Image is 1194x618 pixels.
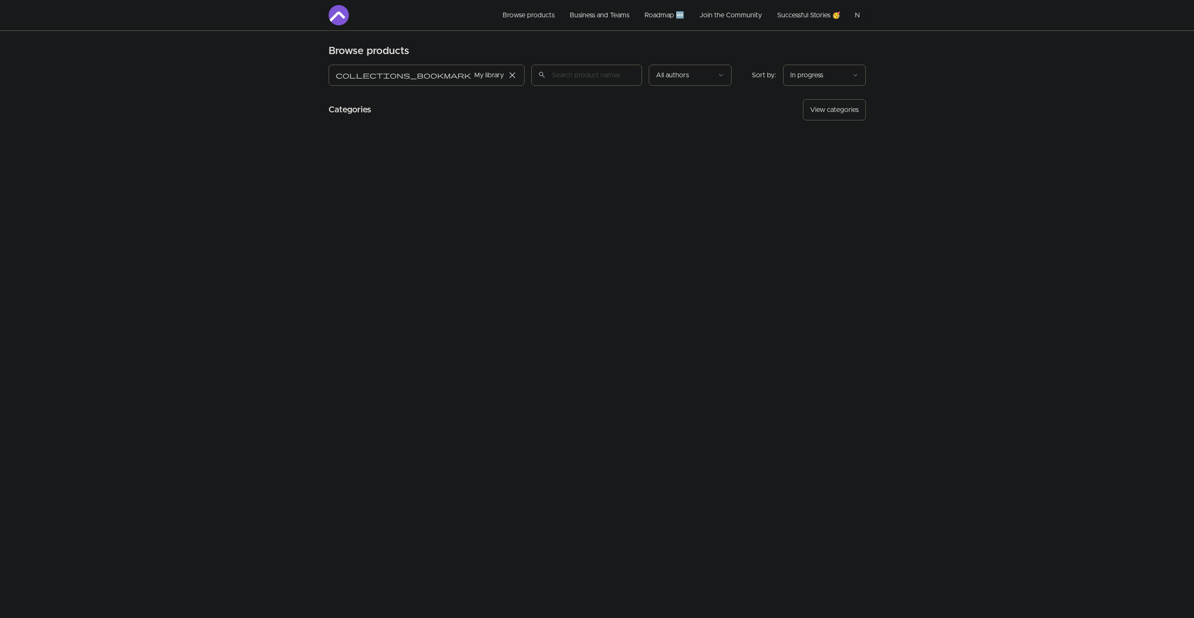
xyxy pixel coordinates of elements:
[538,69,546,81] span: search
[563,5,636,25] a: Business and Teams
[336,70,471,80] span: collections_bookmark
[329,99,371,120] h2: Categories
[531,65,642,86] input: Search product names
[507,70,517,80] span: close
[329,44,409,58] h1: Browse products
[496,5,866,25] nav: Main
[803,99,866,120] button: View categories
[638,5,691,25] a: Roadmap 🆕
[496,5,561,25] a: Browse products
[752,72,776,79] span: Sort by:
[649,65,732,86] button: Filter by author
[329,65,525,86] button: Filter by My library
[849,7,866,24] button: N
[770,5,847,25] a: Successful Stories 🥳
[329,5,349,25] img: Amigoscode logo
[783,65,866,86] button: Product sort options
[693,5,769,25] a: Join the Community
